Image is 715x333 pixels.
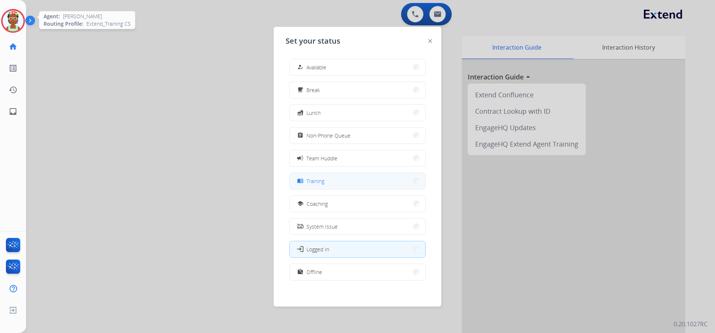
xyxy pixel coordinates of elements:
[306,245,329,253] span: Logged In
[296,154,304,162] mat-icon: campaign
[674,320,708,329] p: 0.20.1027RC
[9,107,18,116] mat-icon: inbox
[9,42,18,51] mat-icon: home
[290,105,425,121] button: Lunch
[9,85,18,94] mat-icon: history
[290,264,425,280] button: Offline
[286,36,340,46] span: Set your status
[297,223,304,230] mat-icon: phonelink_off
[306,268,322,276] span: Offline
[297,201,304,207] mat-icon: school
[290,59,425,75] button: Available
[290,82,425,98] button: Break
[306,132,350,139] span: Non-Phone Queue
[63,13,102,20] span: [PERSON_NAME]
[306,154,337,162] span: Team Huddle
[296,245,304,253] mat-icon: login
[297,64,304,70] mat-icon: how_to_reg
[290,150,425,166] button: Team Huddle
[306,223,338,230] span: System Issue
[297,87,304,93] mat-icon: free_breakfast
[290,219,425,235] button: System Issue
[290,241,425,257] button: Logged In
[297,132,304,139] mat-icon: assignment
[290,196,425,212] button: Coaching
[290,173,425,189] button: Training
[297,110,304,116] mat-icon: fastfood
[297,178,304,184] mat-icon: menu_book
[297,269,304,275] mat-icon: work_off
[428,39,432,43] img: close-button
[290,128,425,144] button: Non-Phone Queue
[306,200,328,208] span: Coaching
[9,64,18,73] mat-icon: list_alt
[306,109,321,117] span: Lunch
[44,13,60,20] span: Agent:
[86,20,131,28] span: Extend_Training CS
[3,10,23,31] img: avatar
[44,20,83,28] span: Routing Profile:
[306,177,324,185] span: Training
[306,86,320,94] span: Break
[306,63,326,71] span: Available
